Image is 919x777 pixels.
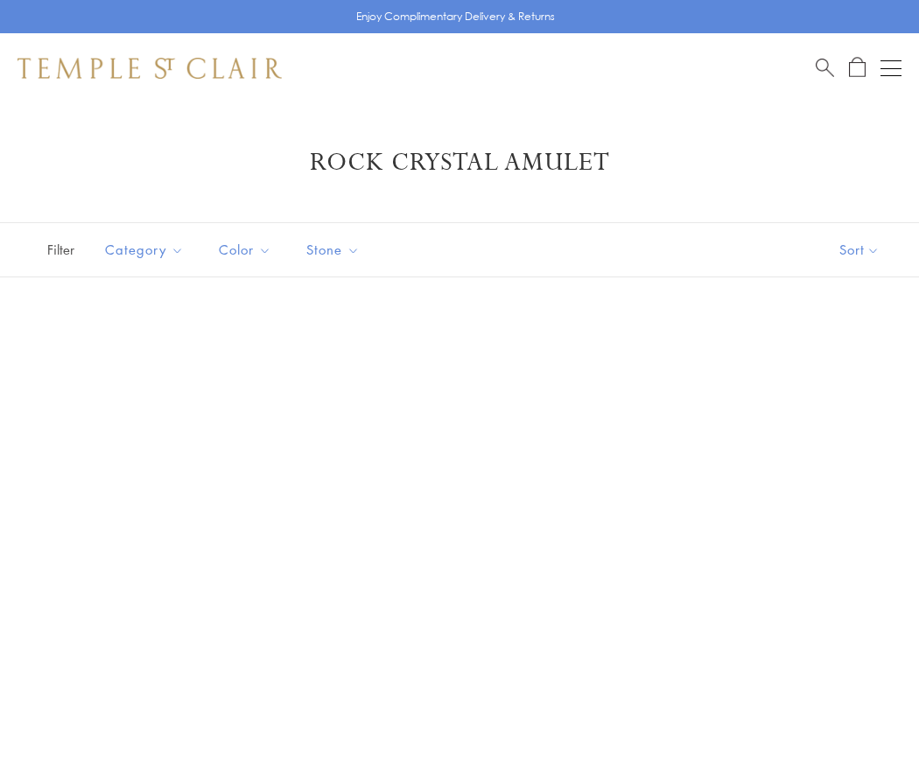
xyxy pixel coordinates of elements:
[92,230,197,269] button: Category
[880,58,901,79] button: Open navigation
[356,8,555,25] p: Enjoy Complimentary Delivery & Returns
[210,239,284,261] span: Color
[18,58,282,79] img: Temple St. Clair
[298,239,373,261] span: Stone
[816,57,834,79] a: Search
[96,239,197,261] span: Category
[293,230,373,269] button: Stone
[44,147,875,178] h1: Rock Crystal Amulet
[800,223,919,276] button: Show sort by
[849,57,866,79] a: Open Shopping Bag
[206,230,284,269] button: Color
